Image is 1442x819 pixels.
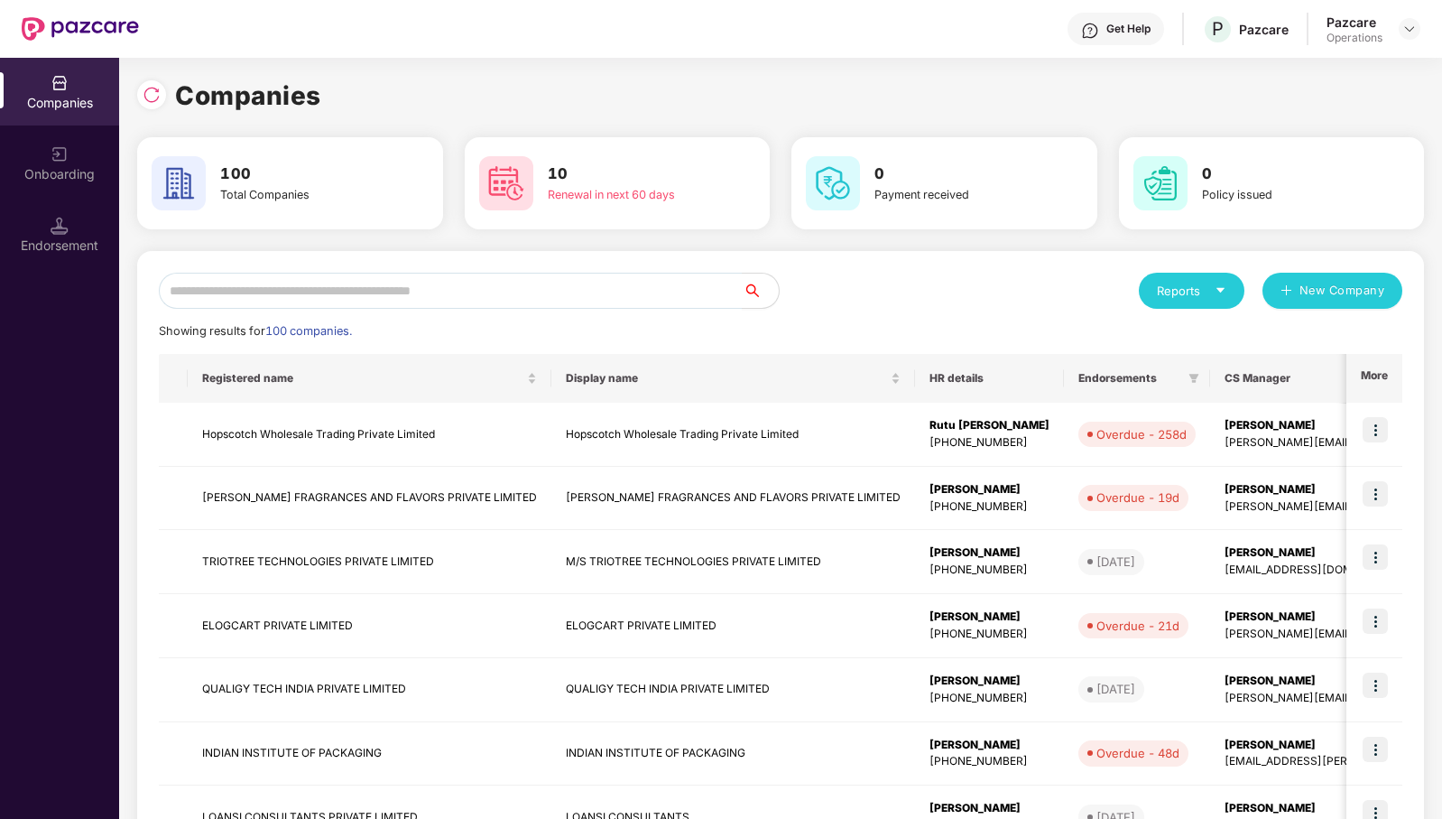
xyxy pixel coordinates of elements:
div: Policy issued [1202,186,1357,204]
td: Hopscotch Wholesale Trading Private Limited [551,403,915,467]
div: [PERSON_NAME] [929,609,1049,626]
span: filter [1185,368,1203,389]
td: ELOGCART PRIVATE LIMITED [551,594,915,658]
span: 100 companies. [265,324,352,338]
div: [PHONE_NUMBER] [929,753,1049,770]
img: icon [1363,737,1388,762]
h3: 0 [1202,163,1357,186]
img: icon [1363,673,1388,698]
div: [PHONE_NUMBER] [929,562,1049,579]
th: More [1346,354,1402,403]
img: svg+xml;base64,PHN2ZyB4bWxucz0iaHR0cDovL3d3dy53My5vcmcvMjAwMC9zdmciIHdpZHRoPSI2MCIgaGVpZ2h0PSI2MC... [479,156,533,210]
div: Overdue - 258d [1096,425,1187,443]
span: plus [1280,284,1292,299]
div: [PERSON_NAME] [929,800,1049,817]
span: Showing results for [159,324,352,338]
img: icon [1363,609,1388,634]
td: [PERSON_NAME] FRAGRANCES AND FLAVORS PRIVATE LIMITED [188,467,551,531]
div: Overdue - 21d [1096,617,1179,635]
td: QUALIGY TECH INDIA PRIVATE LIMITED [188,658,551,722]
span: search [742,284,779,298]
button: search [742,273,780,309]
div: Get Help [1106,22,1151,36]
div: [PHONE_NUMBER] [929,626,1049,643]
img: svg+xml;base64,PHN2ZyBpZD0iQ29tcGFuaWVzIiB4bWxucz0iaHR0cDovL3d3dy53My5vcmcvMjAwMC9zdmciIHdpZHRoPS... [51,74,69,92]
span: caret-down [1215,284,1226,296]
div: [PERSON_NAME] [929,673,1049,690]
div: Operations [1326,31,1382,45]
div: [PERSON_NAME] [929,544,1049,562]
span: Endorsements [1078,371,1181,386]
span: Display name [566,371,887,386]
div: Overdue - 48d [1096,744,1179,762]
th: HR details [915,354,1064,403]
img: icon [1363,417,1388,442]
div: Overdue - 19d [1096,489,1179,507]
td: INDIAN INSTITUTE OF PACKAGING [188,722,551,786]
img: icon [1363,481,1388,507]
img: svg+xml;base64,PHN2ZyB3aWR0aD0iMjAiIGhlaWdodD0iMjAiIHZpZXdCb3g9IjAgMCAyMCAyMCIgZmlsbD0ibm9uZSIgeG... [51,145,69,163]
td: QUALIGY TECH INDIA PRIVATE LIMITED [551,658,915,722]
td: Hopscotch Wholesale Trading Private Limited [188,403,551,467]
div: [PHONE_NUMBER] [929,498,1049,516]
img: svg+xml;base64,PHN2ZyBpZD0iUmVsb2FkLTMyeDMyIiB4bWxucz0iaHR0cDovL3d3dy53My5vcmcvMjAwMC9zdmciIHdpZH... [143,86,161,104]
span: New Company [1299,282,1385,300]
th: Registered name [188,354,551,403]
img: svg+xml;base64,PHN2ZyB4bWxucz0iaHR0cDovL3d3dy53My5vcmcvMjAwMC9zdmciIHdpZHRoPSI2MCIgaGVpZ2h0PSI2MC... [152,156,206,210]
div: Reports [1157,282,1226,300]
img: icon [1363,544,1388,570]
td: ELOGCART PRIVATE LIMITED [188,594,551,658]
h3: 0 [874,163,1030,186]
img: New Pazcare Logo [22,17,139,41]
div: Pazcare [1326,14,1382,31]
img: svg+xml;base64,PHN2ZyB4bWxucz0iaHR0cDovL3d3dy53My5vcmcvMjAwMC9zdmciIHdpZHRoPSI2MCIgaGVpZ2h0PSI2MC... [1133,156,1188,210]
div: Pazcare [1239,21,1289,38]
div: Total Companies [220,186,375,204]
div: [PERSON_NAME] [929,737,1049,754]
div: [DATE] [1096,680,1135,698]
img: svg+xml;base64,PHN2ZyBpZD0iSGVscC0zMngzMiIgeG1sbnM9Imh0dHA6Ly93d3cudzMub3JnLzIwMDAvc3ZnIiB3aWR0aD... [1081,22,1099,40]
h1: Companies [175,76,321,116]
span: P [1212,18,1224,40]
td: M/S TRIOTREE TECHNOLOGIES PRIVATE LIMITED [551,530,915,594]
div: [PHONE_NUMBER] [929,434,1049,451]
th: Display name [551,354,915,403]
div: Rutu [PERSON_NAME] [929,417,1049,434]
button: plusNew Company [1262,273,1402,309]
h3: 100 [220,163,375,186]
td: INDIAN INSTITUTE OF PACKAGING [551,722,915,786]
span: filter [1188,373,1199,384]
div: [DATE] [1096,553,1135,571]
img: svg+xml;base64,PHN2ZyB4bWxucz0iaHR0cDovL3d3dy53My5vcmcvMjAwMC9zdmciIHdpZHRoPSI2MCIgaGVpZ2h0PSI2MC... [806,156,860,210]
img: svg+xml;base64,PHN2ZyB3aWR0aD0iMTQuNSIgaGVpZ2h0PSIxNC41IiB2aWV3Qm94PSIwIDAgMTYgMTYiIGZpbGw9Im5vbm... [51,217,69,235]
img: svg+xml;base64,PHN2ZyBpZD0iRHJvcGRvd24tMzJ4MzIiIHhtbG5zPSJodHRwOi8vd3d3LnczLm9yZy8yMDAwL3N2ZyIgd2... [1402,22,1417,36]
div: [PHONE_NUMBER] [929,690,1049,707]
div: Payment received [874,186,1030,204]
span: Registered name [202,371,523,386]
h3: 10 [548,163,703,186]
td: [PERSON_NAME] FRAGRANCES AND FLAVORS PRIVATE LIMITED [551,467,915,531]
div: Renewal in next 60 days [548,186,703,204]
td: TRIOTREE TECHNOLOGIES PRIVATE LIMITED [188,530,551,594]
div: [PERSON_NAME] [929,481,1049,498]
